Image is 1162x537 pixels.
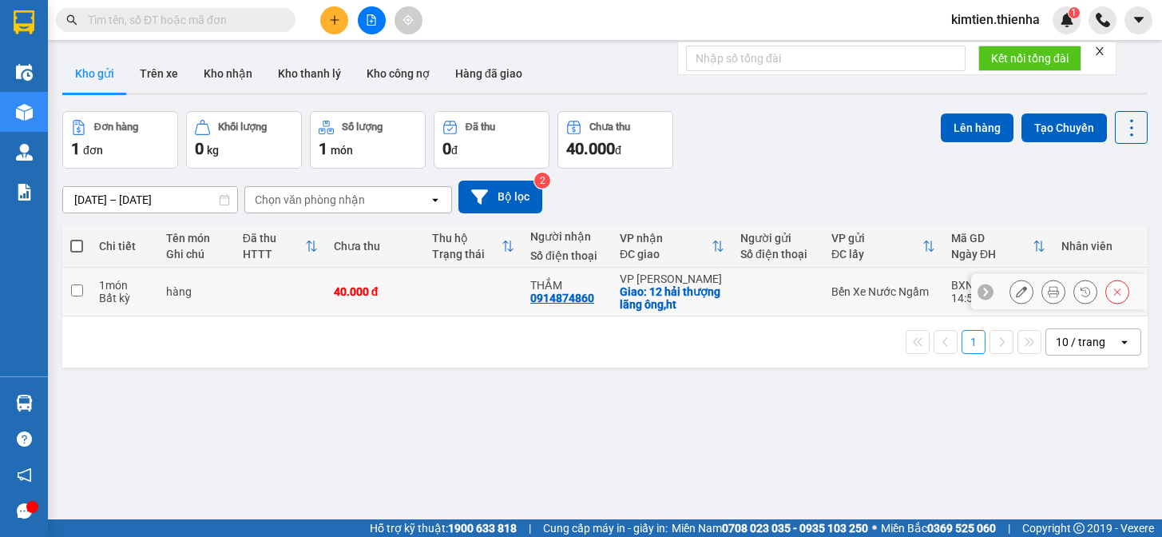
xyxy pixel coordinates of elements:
img: warehouse-icon [16,395,33,412]
div: Đã thu [243,232,305,245]
th: Toggle SortBy [424,225,522,268]
span: kg [207,144,219,157]
img: warehouse-icon [16,64,33,81]
div: Sửa đơn hàng [1009,280,1033,304]
div: Số điện thoại [740,248,815,261]
div: 40.000 đ [334,285,416,298]
span: search [66,14,77,26]
span: món [331,144,353,157]
div: Chi tiết [99,240,150,253]
button: Khối lượng0kg [186,111,302,169]
input: Select a date range. [63,187,237,213]
button: Đơn hàng1đơn [62,111,178,169]
div: Trạng thái [432,248,502,261]
div: Chọn văn phòng nhận [255,192,365,208]
div: Mã GD [951,232,1033,245]
span: notification [17,467,32,483]
div: THẮM [530,279,604,292]
div: Chưa thu [589,121,630,133]
input: Nhập số tổng đài [686,46,966,71]
span: đơn [83,144,103,157]
span: close [1094,46,1105,57]
button: Hàng đã giao [442,54,535,93]
span: caret-down [1132,13,1146,27]
button: Kho công nợ [354,54,442,93]
span: plus [329,14,340,26]
th: Toggle SortBy [612,225,732,268]
sup: 1 [1069,7,1080,18]
button: Tạo Chuyến [1021,113,1107,142]
span: 1 [1071,7,1077,18]
strong: 0708 023 035 - 0935 103 250 [722,522,868,535]
button: Kho nhận [191,54,265,93]
div: Ngày ĐH [951,248,1033,261]
th: Toggle SortBy [943,225,1053,268]
strong: 1900 633 818 [448,522,517,535]
div: VP [PERSON_NAME] [620,272,724,285]
div: Đã thu [466,121,495,133]
img: phone-icon [1096,13,1110,27]
div: VP nhận [620,232,712,245]
button: 1 [962,330,986,354]
img: warehouse-icon [16,144,33,161]
th: Toggle SortBy [235,225,326,268]
span: message [17,503,32,519]
div: Nhân viên [1061,240,1138,253]
img: logo-vxr [14,10,34,34]
input: Tìm tên, số ĐT hoặc mã đơn [88,11,276,29]
div: VP gửi [831,232,922,245]
button: Kho thanh lý [265,54,354,93]
button: Kho gửi [62,54,127,93]
div: Số điện thoại [530,249,604,262]
span: Kết nối tổng đài [991,50,1069,67]
span: 40.000 [566,139,615,158]
div: 1 món [99,279,150,292]
div: Người gửi [740,232,815,245]
button: Chưa thu40.000đ [557,111,673,169]
img: solution-icon [16,184,33,201]
span: question-circle [17,432,32,447]
div: 14:57 [DATE] [951,292,1045,304]
div: Đơn hàng [94,121,138,133]
strong: 0369 525 060 [927,522,996,535]
div: Bến Xe Nước Ngầm [831,285,935,298]
button: Lên hàng [941,113,1013,142]
div: HTTT [243,248,305,261]
img: icon-new-feature [1060,13,1074,27]
span: Hỗ trợ kỹ thuật: [370,519,517,537]
div: BXNN1508250086 [951,279,1045,292]
span: 0 [442,139,451,158]
span: copyright [1073,523,1085,534]
div: Chưa thu [334,240,416,253]
div: Người nhận [530,230,604,243]
span: kimtien.thienha [938,10,1053,30]
div: Giao: 12 hải thượng lãng ông,ht [620,285,724,311]
span: 0 [195,139,204,158]
span: Miền Bắc [881,519,996,537]
button: file-add [358,6,386,34]
th: Toggle SortBy [823,225,943,268]
div: Thu hộ [432,232,502,245]
span: Cung cấp máy in - giấy in: [543,519,668,537]
span: đ [451,144,458,157]
button: Trên xe [127,54,191,93]
div: Số lượng [342,121,383,133]
div: 0914874860 [530,292,594,304]
button: Đã thu0đ [434,111,549,169]
div: Tên món [166,232,226,245]
span: 1 [319,139,327,158]
div: ĐC giao [620,248,712,261]
span: Miền Nam [672,519,868,537]
sup: 2 [534,173,550,189]
span: file-add [366,14,377,26]
div: Khối lượng [218,121,267,133]
div: Bất kỳ [99,292,150,304]
span: ⚪️ [872,525,877,531]
div: Ghi chú [166,248,226,261]
button: Bộ lọc [458,181,542,213]
div: ĐC lấy [831,248,922,261]
div: 10 / trang [1056,334,1105,350]
button: Kết nối tổng đài [978,46,1081,71]
button: Số lượng1món [310,111,426,169]
span: | [529,519,531,537]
